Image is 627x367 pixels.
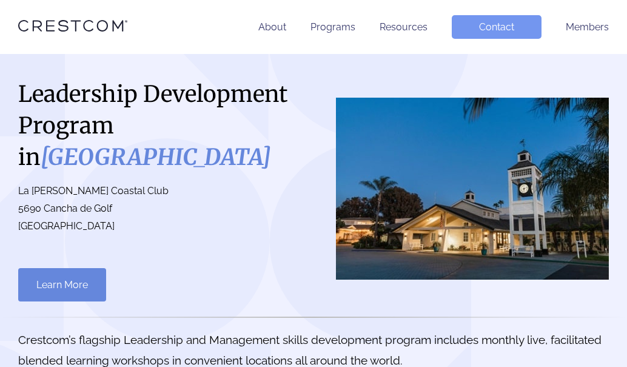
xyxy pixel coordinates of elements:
a: Members [566,21,609,33]
i: [GEOGRAPHIC_DATA] [41,143,271,171]
p: La [PERSON_NAME] Coastal Club 5690 Cancha de Golf [GEOGRAPHIC_DATA] [18,183,301,235]
h1: Leadership Development Program in [18,78,301,173]
a: Contact [452,15,541,39]
img: San Diego County [336,98,609,280]
a: About [258,21,286,33]
a: Programs [310,21,355,33]
a: Resources [380,21,428,33]
a: Learn More [18,268,106,301]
